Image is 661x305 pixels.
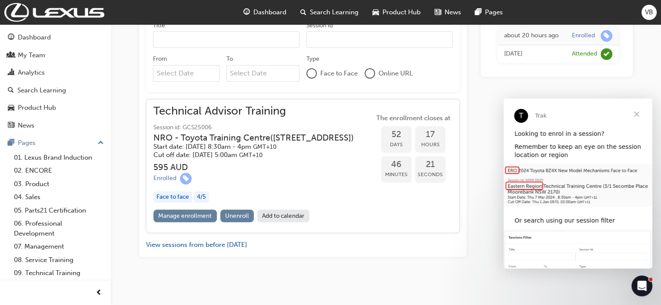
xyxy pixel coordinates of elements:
span: 52 [381,130,412,140]
span: Session id: GCS25006 [153,123,368,133]
div: To [226,55,233,63]
span: 21 [415,160,445,170]
div: From [153,55,167,63]
a: 09. Technical Training [10,266,107,280]
span: guage-icon [8,34,14,42]
span: Product Hub [382,7,421,17]
div: Title [153,21,165,30]
div: 4 / 5 [194,191,209,203]
span: chart-icon [8,69,14,77]
span: Dashboard [253,7,286,17]
button: Unenroll [220,210,254,222]
div: Product Hub [18,103,56,113]
button: DashboardMy TeamAnalyticsSearch LearningProduct HubNews [3,28,107,135]
a: 02. ENCORE [10,164,107,177]
a: car-iconProduct Hub [365,3,428,21]
div: Thu Aug 21 2025 15:29:32 GMT+1000 (Australian Eastern Standard Time) [504,31,559,41]
span: up-icon [98,138,104,149]
span: Face to Face [320,69,358,79]
a: Analytics [3,65,107,81]
div: Face to face [153,191,192,203]
div: Pages [18,138,36,148]
img: Trak [4,3,104,22]
span: The enrollment closes at [374,113,452,123]
div: Session Id [306,21,333,30]
a: Add to calendar [257,210,309,222]
span: news-icon [8,122,14,130]
a: 01. Lexus Brand Induction [10,151,107,164]
span: news-icon [435,7,441,18]
span: Search Learning [310,7,359,17]
a: Manage enrollment [153,210,217,222]
a: Dashboard [3,30,107,46]
button: Technical Advisor TrainingSession id: GCS25006NRO - Toyota Training Centre([STREET_ADDRESS])Start... [153,106,452,226]
span: learningRecordVerb_ENROLL-icon [180,173,192,184]
a: 07. Management [10,240,107,253]
iframe: Intercom live chat [631,275,652,296]
a: 08. Service Training [10,253,107,267]
a: News [3,118,107,134]
div: Attended [572,50,597,58]
input: From [153,65,219,82]
span: Hours [415,140,445,150]
div: Thu Sep 20 2018 00:00:00 GMT+1000 (Australian Eastern Standard Time) [504,49,559,59]
span: learningRecordVerb_ENROLL-icon [601,30,612,42]
span: Days [381,140,412,150]
span: car-icon [8,104,14,112]
span: Australian Eastern Standard Time GMT+10 [239,151,262,159]
input: To [226,65,300,82]
div: Search Learning [17,85,66,95]
a: 06. Professional Development [10,217,107,240]
button: Pages [3,135,107,151]
div: Enrolled [572,32,595,40]
span: search-icon [8,87,14,95]
span: prev-icon [96,288,102,298]
span: Online URL [379,69,413,79]
span: learningRecordVerb_ATTEND-icon [601,48,612,60]
input: Title [153,31,299,48]
span: search-icon [300,7,306,18]
span: Australian Eastern Standard Time GMT+10 [253,143,276,151]
span: Seconds [415,170,445,180]
a: pages-iconPages [468,3,510,21]
div: Enrolled [153,174,176,183]
span: people-icon [8,52,14,59]
div: Dashboard [18,33,51,43]
span: 46 [381,160,412,170]
span: pages-icon [8,139,14,147]
span: Unenroll [225,212,249,220]
span: News [445,7,461,17]
div: Type [306,55,319,63]
span: Minutes [381,170,412,180]
span: guage-icon [243,7,250,18]
span: pages-icon [475,7,482,18]
a: news-iconNews [428,3,468,21]
h5: Start date: [DATE] 8:30am - 4pm [153,143,354,151]
h3: NRO - Toyota Training Centre ( [STREET_ADDRESS] ) [153,133,354,143]
div: Analytics [18,68,45,78]
span: Pages [485,7,503,17]
a: 05. Parts21 Certification [10,204,107,217]
a: 10. TUNE Rev-Up Training [10,280,107,293]
button: VB [641,5,657,20]
a: 04. Sales [10,190,107,204]
span: VB [645,7,653,17]
a: Search Learning [3,82,107,98]
button: View sessions from before [DATE] [146,240,247,250]
span: 17 [415,130,445,140]
h5: Cut off date: [DATE] 5:00am [153,151,354,159]
a: Product Hub [3,100,107,116]
div: News [18,121,34,131]
a: My Team [3,47,107,63]
iframe: Intercom live chat message [504,98,652,269]
span: car-icon [372,7,379,18]
h3: 595 AUD [153,162,368,172]
a: 03. Product [10,177,107,191]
